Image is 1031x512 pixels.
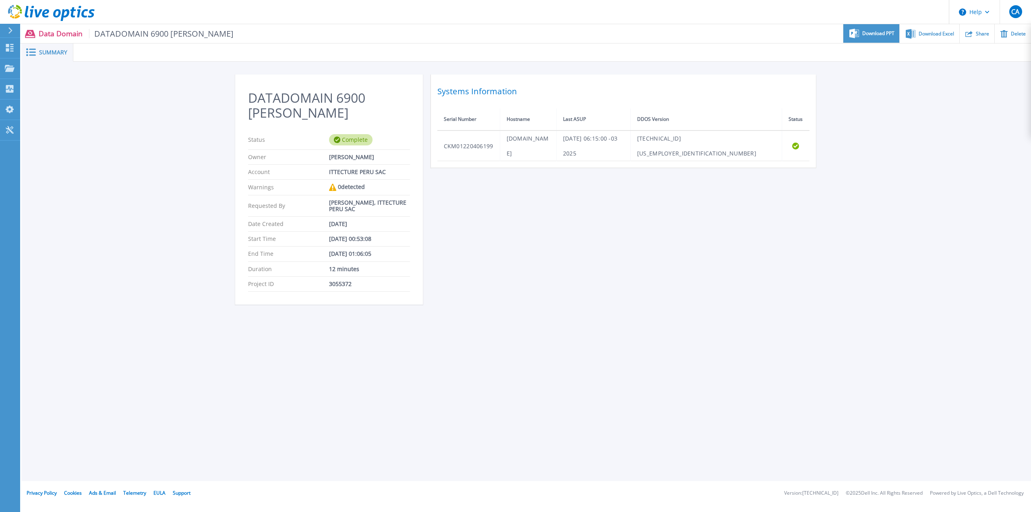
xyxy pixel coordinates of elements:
[27,489,57,496] a: Privacy Policy
[248,134,329,145] p: Status
[500,108,556,131] th: Hostname
[630,108,782,131] th: DDOS Version
[862,31,894,36] span: Download PPT
[329,236,410,242] div: [DATE] 00:53:08
[437,84,809,99] h2: Systems Information
[329,266,410,272] div: 12 minutes
[153,489,166,496] a: EULA
[437,108,500,131] th: Serial Number
[846,491,923,496] li: © 2025 Dell Inc. All Rights Reserved
[500,131,556,161] td: [DOMAIN_NAME]
[248,199,329,212] p: Requested By
[248,251,329,257] p: End Time
[329,199,410,212] div: [PERSON_NAME], ITTECTURE PERU SAC
[329,134,373,145] div: Complete
[437,131,500,161] td: CKM01220406199
[329,154,410,160] div: [PERSON_NAME]
[329,281,410,287] div: 3055372
[89,489,116,496] a: Ads & Email
[248,281,329,287] p: Project ID
[64,489,82,496] a: Cookies
[329,184,410,191] div: 0 detected
[248,154,329,160] p: Owner
[248,169,329,175] p: Account
[630,131,782,161] td: [TECHNICAL_ID][US_EMPLOYER_IDENTIFICATION_NUMBER]
[173,489,190,496] a: Support
[1011,31,1026,36] span: Delete
[556,108,630,131] th: Last ASUP
[39,29,234,38] p: Data Domain
[248,184,329,191] p: Warnings
[976,31,989,36] span: Share
[782,108,809,131] th: Status
[248,266,329,272] p: Duration
[919,31,954,36] span: Download Excel
[784,491,838,496] li: Version: [TECHNICAL_ID]
[556,131,630,161] td: [DATE] 06:15:00 -03 2025
[1011,8,1019,15] span: CA
[329,221,410,227] div: [DATE]
[248,221,329,227] p: Date Created
[123,489,146,496] a: Telemetry
[248,236,329,242] p: Start Time
[248,91,410,120] h2: DATADOMAIN 6900 [PERSON_NAME]
[39,50,67,55] span: Summary
[329,251,410,257] div: [DATE] 01:06:05
[329,169,410,175] div: ITTECTURE PERU SAC
[930,491,1024,496] li: Powered by Live Optics, a Dell Technology
[89,29,234,38] span: DATADOMAIN 6900 [PERSON_NAME]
